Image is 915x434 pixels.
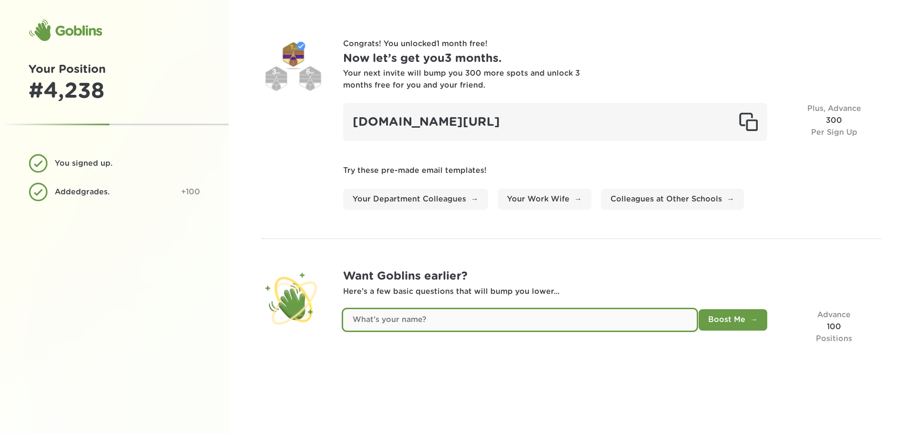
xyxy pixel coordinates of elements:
div: Your next invite will bump you 300 more spots and unlock 3 months free for you and your friend. [343,68,581,91]
p: Here’s a few basic questions that will bump you lower... [343,286,882,298]
h1: Your Position [29,61,200,79]
a: Your Department Colleagues [343,189,488,210]
span: Per Sign Up [811,129,857,136]
div: # 4,238 [29,79,200,104]
p: Congrats! You unlocked 1 month free ! [343,38,882,50]
div: +100 [181,186,200,198]
a: Colleagues at Other Schools [601,189,744,210]
h1: Now let’s get you 3 months . [343,50,882,68]
div: Goblins [29,19,102,42]
span: Plus, Advance [807,105,861,112]
h1: Want Goblins earlier? [343,268,882,285]
button: Boost Me [699,309,767,331]
div: 300 [786,103,882,141]
span: Positions [816,335,852,343]
div: You signed up. [55,158,193,170]
input: What's your name? [343,309,697,331]
span: Advance [817,311,851,319]
div: 100 [786,309,882,344]
div: Added grades . [55,186,174,198]
div: [DOMAIN_NAME][URL] [343,103,767,141]
p: Try these pre-made email templates! [343,165,882,177]
a: Your Work Wife [498,189,591,210]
